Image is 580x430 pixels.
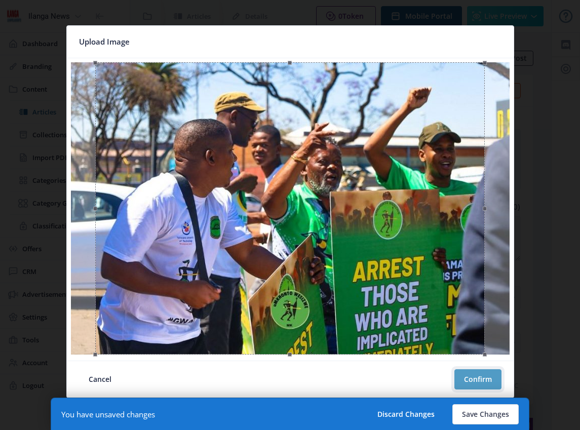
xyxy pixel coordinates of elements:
[61,409,155,419] div: You have unsaved changes
[71,62,510,355] img: 2Q==
[454,369,501,389] button: Confirm
[452,404,519,424] button: Save Changes
[368,404,444,424] button: Discard Changes
[79,34,130,50] span: Upload Image
[79,369,121,389] button: Cancel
